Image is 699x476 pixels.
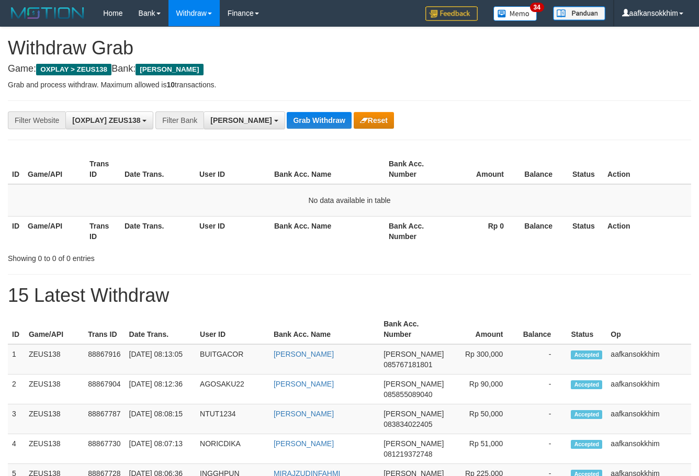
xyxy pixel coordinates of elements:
[274,439,334,448] a: [PERSON_NAME]
[8,434,25,464] td: 4
[274,380,334,388] a: [PERSON_NAME]
[120,154,195,184] th: Date Trans.
[606,404,691,434] td: aafkansokkhim
[606,375,691,404] td: aafkansokkhim
[196,314,269,344] th: User ID
[269,314,379,344] th: Bank Acc. Name
[196,344,269,375] td: BUITGACOR
[84,314,125,344] th: Trans ID
[287,112,351,129] button: Grab Withdraw
[85,216,120,246] th: Trans ID
[493,6,537,21] img: Button%20Memo.svg
[571,380,602,389] span: Accepted
[8,38,691,59] h1: Withdraw Grab
[8,285,691,306] h1: 15 Latest Withdraw
[603,216,691,246] th: Action
[8,314,25,344] th: ID
[136,64,203,75] span: [PERSON_NAME]
[270,216,385,246] th: Bank Acc. Name
[120,216,195,246] th: Date Trans.
[385,154,446,184] th: Bank Acc. Number
[85,154,120,184] th: Trans ID
[25,375,84,404] td: ZEUS138
[518,434,567,464] td: -
[518,314,567,344] th: Balance
[25,314,84,344] th: Game/API
[204,111,285,129] button: [PERSON_NAME]
[196,375,269,404] td: AGOSAKU22
[125,314,196,344] th: Date Trans.
[125,404,196,434] td: [DATE] 08:08:15
[571,350,602,359] span: Accepted
[606,314,691,344] th: Op
[448,404,518,434] td: Rp 50,000
[384,410,444,418] span: [PERSON_NAME]
[571,410,602,419] span: Accepted
[520,216,568,246] th: Balance
[8,80,691,90] p: Grab and process withdraw. Maximum allowed is transactions.
[8,154,24,184] th: ID
[195,154,270,184] th: User ID
[270,154,385,184] th: Bank Acc. Name
[155,111,204,129] div: Filter Bank
[25,344,84,375] td: ZEUS138
[448,434,518,464] td: Rp 51,000
[84,434,125,464] td: 88867730
[446,216,520,246] th: Rp 0
[84,404,125,434] td: 88867787
[446,154,520,184] th: Amount
[8,5,87,21] img: MOTION_logo.png
[384,350,444,358] span: [PERSON_NAME]
[448,375,518,404] td: Rp 90,000
[384,360,432,369] span: Copy 085767181801 to clipboard
[274,410,334,418] a: [PERSON_NAME]
[8,184,691,217] td: No data available in table
[8,404,25,434] td: 3
[84,344,125,375] td: 88867916
[125,434,196,464] td: [DATE] 08:07:13
[166,81,175,89] strong: 10
[606,434,691,464] td: aafkansokkhim
[8,216,24,246] th: ID
[384,439,444,448] span: [PERSON_NAME]
[520,154,568,184] th: Balance
[603,154,691,184] th: Action
[125,375,196,404] td: [DATE] 08:12:36
[518,404,567,434] td: -
[24,154,85,184] th: Game/API
[36,64,111,75] span: OXPLAY > ZEUS138
[384,390,432,399] span: Copy 085855089040 to clipboard
[568,154,603,184] th: Status
[518,344,567,375] td: -
[8,64,691,74] h4: Game: Bank:
[384,380,444,388] span: [PERSON_NAME]
[553,6,605,20] img: panduan.png
[384,420,432,428] span: Copy 083834022405 to clipboard
[25,434,84,464] td: ZEUS138
[425,6,478,21] img: Feedback.jpg
[72,116,140,124] span: [OXPLAY] ZEUS138
[274,350,334,358] a: [PERSON_NAME]
[530,3,544,12] span: 34
[8,344,25,375] td: 1
[8,249,284,264] div: Showing 0 to 0 of 0 entries
[196,404,269,434] td: NTUT1234
[125,344,196,375] td: [DATE] 08:13:05
[571,440,602,449] span: Accepted
[210,116,272,124] span: [PERSON_NAME]
[8,375,25,404] td: 2
[518,375,567,404] td: -
[606,344,691,375] td: aafkansokkhim
[65,111,153,129] button: [OXPLAY] ZEUS138
[196,434,269,464] td: NORICDIKA
[567,314,606,344] th: Status
[448,314,518,344] th: Amount
[568,216,603,246] th: Status
[195,216,270,246] th: User ID
[385,216,446,246] th: Bank Acc. Number
[354,112,394,129] button: Reset
[25,404,84,434] td: ZEUS138
[384,450,432,458] span: Copy 081219372748 to clipboard
[448,344,518,375] td: Rp 300,000
[8,111,65,129] div: Filter Website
